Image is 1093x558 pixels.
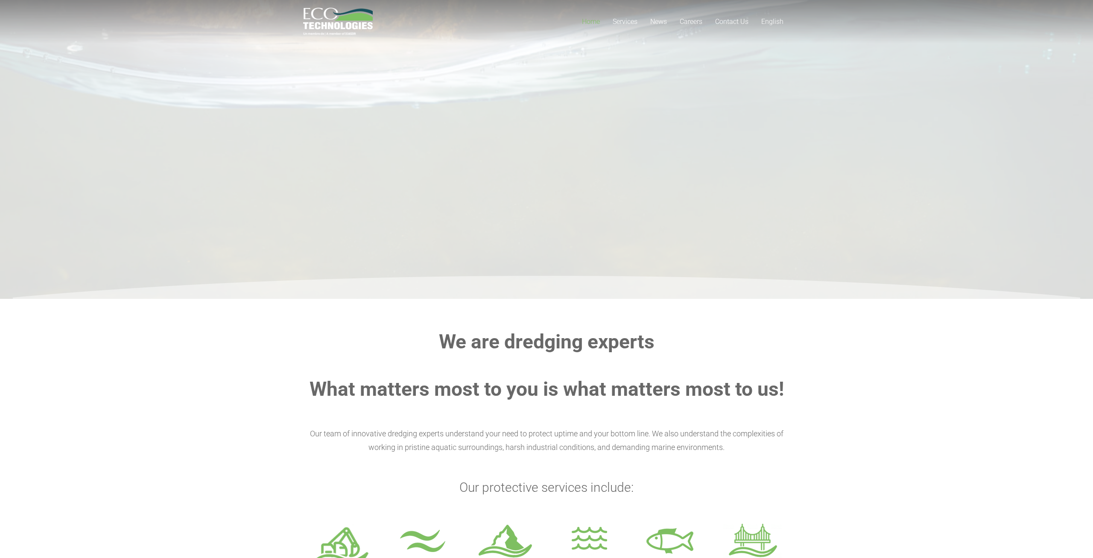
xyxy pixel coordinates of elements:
p: Our team of innovative dredging experts understand your need to protect uptime and your bottom li... [303,427,790,454]
rs-layer: matters [555,192,605,214]
img: hero-crescent.png [13,276,1080,299]
rs-layer: Most [607,176,722,214]
span: English [761,18,783,26]
strong: We are dredging experts [439,330,655,353]
span: News [650,18,667,26]
strong: What matters most to you is what matters most to us! [310,377,784,400]
rs-layer: what [555,176,603,198]
a: logo_EcoTech_ASDR_RGB [303,8,373,35]
rs-layer: Natural resources. Project timelines. Professional relationships. [414,159,683,167]
span: Contact Us [715,18,748,26]
span: Careers [680,18,702,26]
h3: Our protective services include: [303,480,790,495]
span: Home [582,18,600,26]
rs-layer: Protect [374,176,555,215]
span: Services [613,18,637,26]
